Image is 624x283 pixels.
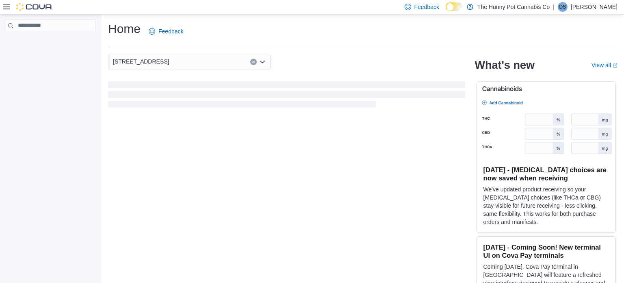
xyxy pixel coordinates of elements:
[613,63,617,68] svg: External link
[158,27,183,35] span: Feedback
[559,2,566,12] span: DS
[483,243,609,259] h3: [DATE] - Coming Soon! New terminal UI on Cova Pay terminals
[250,59,257,65] button: Clear input
[475,59,535,72] h2: What's new
[113,57,169,66] span: [STREET_ADDRESS]
[483,166,609,182] h3: [DATE] - [MEDICAL_DATA] choices are now saved when receiving
[483,185,609,226] p: We've updated product receiving so your [MEDICAL_DATA] choices (like THCa or CBG) stay visible fo...
[108,21,141,37] h1: Home
[571,2,617,12] p: [PERSON_NAME]
[553,2,555,12] p: |
[446,2,463,11] input: Dark Mode
[591,62,617,68] a: View allExternal link
[414,3,439,11] span: Feedback
[145,23,186,39] a: Feedback
[5,34,96,53] nav: Complex example
[16,3,53,11] img: Cova
[259,59,266,65] button: Open list of options
[108,83,465,109] span: Loading
[558,2,568,12] div: Davin Saini
[477,2,550,12] p: The Hunny Pot Cannabis Co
